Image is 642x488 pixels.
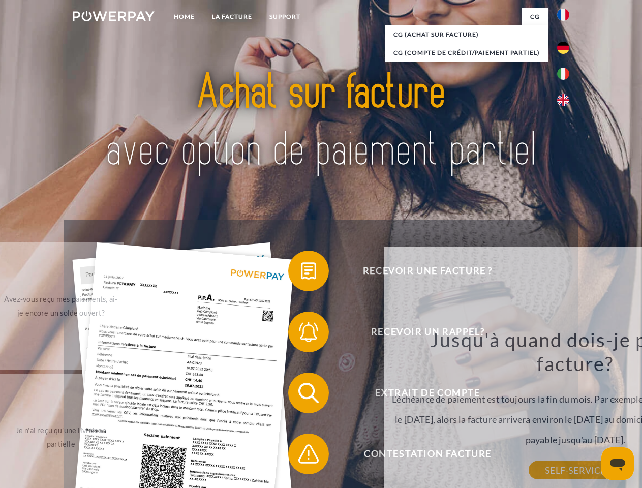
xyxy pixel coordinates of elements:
[557,94,569,106] img: en
[97,49,545,195] img: title-powerpay_fr.svg
[522,8,548,26] a: CG
[261,8,309,26] a: Support
[557,9,569,21] img: fr
[385,25,548,44] a: CG (achat sur facture)
[288,434,553,474] button: Contestation Facture
[557,68,569,80] img: it
[4,423,118,451] div: Je n'ai reçu qu'une livraison partielle
[203,8,261,26] a: LA FACTURE
[529,461,622,479] a: SELF-SERVICE
[557,42,569,54] img: de
[296,380,321,406] img: qb_search.svg
[601,447,634,480] iframe: Bouton de lancement de la fenêtre de messagerie
[385,44,548,62] a: CG (Compte de crédit/paiement partiel)
[165,8,203,26] a: Home
[73,11,155,21] img: logo-powerpay-white.svg
[288,373,553,413] button: Extrait de compte
[296,441,321,467] img: qb_warning.svg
